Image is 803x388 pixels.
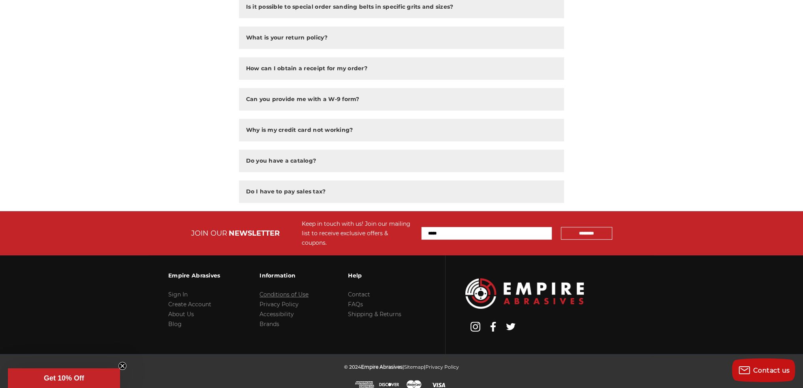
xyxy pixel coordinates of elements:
[8,368,120,388] div: Get 10% OffClose teaser
[260,311,294,318] a: Accessibility
[348,291,370,298] a: Contact
[348,301,363,308] a: FAQs
[732,358,795,382] button: Contact us
[118,362,126,370] button: Close teaser
[239,57,564,80] button: How can I obtain a receipt for my order?
[246,157,316,165] h2: Do you have a catalog?
[239,150,564,172] button: Do you have a catalog?
[229,229,280,238] span: NEWSLETTER
[465,278,584,309] img: Empire Abrasives Logo Image
[246,187,326,196] h2: Do I have to pay sales tax?
[168,311,194,318] a: About Us
[191,229,227,238] span: JOIN OUR
[239,180,564,203] button: Do I have to pay sales tax?
[44,374,84,382] span: Get 10% Off
[239,88,564,111] button: Can you provide me with a W-9 form?
[753,367,790,374] span: Contact us
[348,267,401,284] h3: Help
[425,364,459,370] a: Privacy Policy
[348,311,401,318] a: Shipping & Returns
[246,3,453,11] h2: Is it possible to special order sanding belts in specific grits and sizes?
[168,291,188,298] a: Sign In
[246,34,328,42] h2: What is your return policy?
[246,126,353,134] h2: Why is my credit card not working?
[168,301,211,308] a: Create Account
[246,95,359,103] h2: Can you provide me with a W-9 form?
[260,267,308,284] h3: Information
[239,119,564,141] button: Why is my credit card not working?
[239,26,564,49] button: What is your return policy?
[404,364,424,370] a: Sitemap
[361,364,402,370] span: Empire Abrasives
[302,219,414,247] div: Keep in touch with us! Join our mailing list to receive exclusive offers & coupons.
[168,321,182,328] a: Blog
[260,291,308,298] a: Conditions of Use
[168,267,220,284] h3: Empire Abrasives
[260,301,299,308] a: Privacy Policy
[260,321,279,328] a: Brands
[246,64,367,73] h2: How can I obtain a receipt for my order?
[344,362,459,372] p: © 2024 | |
